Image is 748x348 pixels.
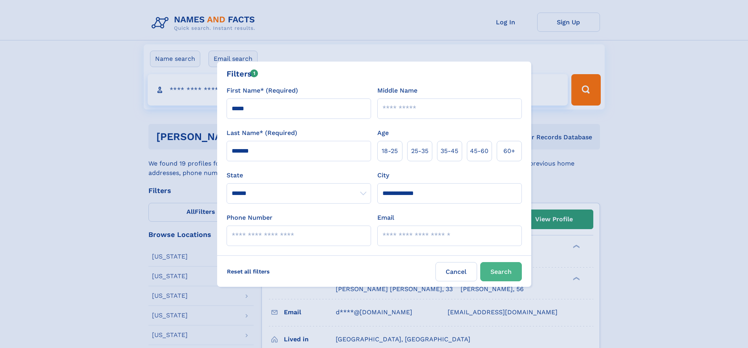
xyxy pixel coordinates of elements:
[227,128,297,138] label: Last Name* (Required)
[480,262,522,281] button: Search
[227,171,371,180] label: State
[382,146,398,156] span: 18‑25
[227,68,258,80] div: Filters
[377,86,417,95] label: Middle Name
[441,146,458,156] span: 35‑45
[227,213,272,222] label: Phone Number
[227,86,298,95] label: First Name* (Required)
[377,128,389,138] label: Age
[411,146,428,156] span: 25‑35
[377,171,389,180] label: City
[222,262,275,281] label: Reset all filters
[377,213,394,222] label: Email
[470,146,488,156] span: 45‑60
[503,146,515,156] span: 60+
[435,262,477,281] label: Cancel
